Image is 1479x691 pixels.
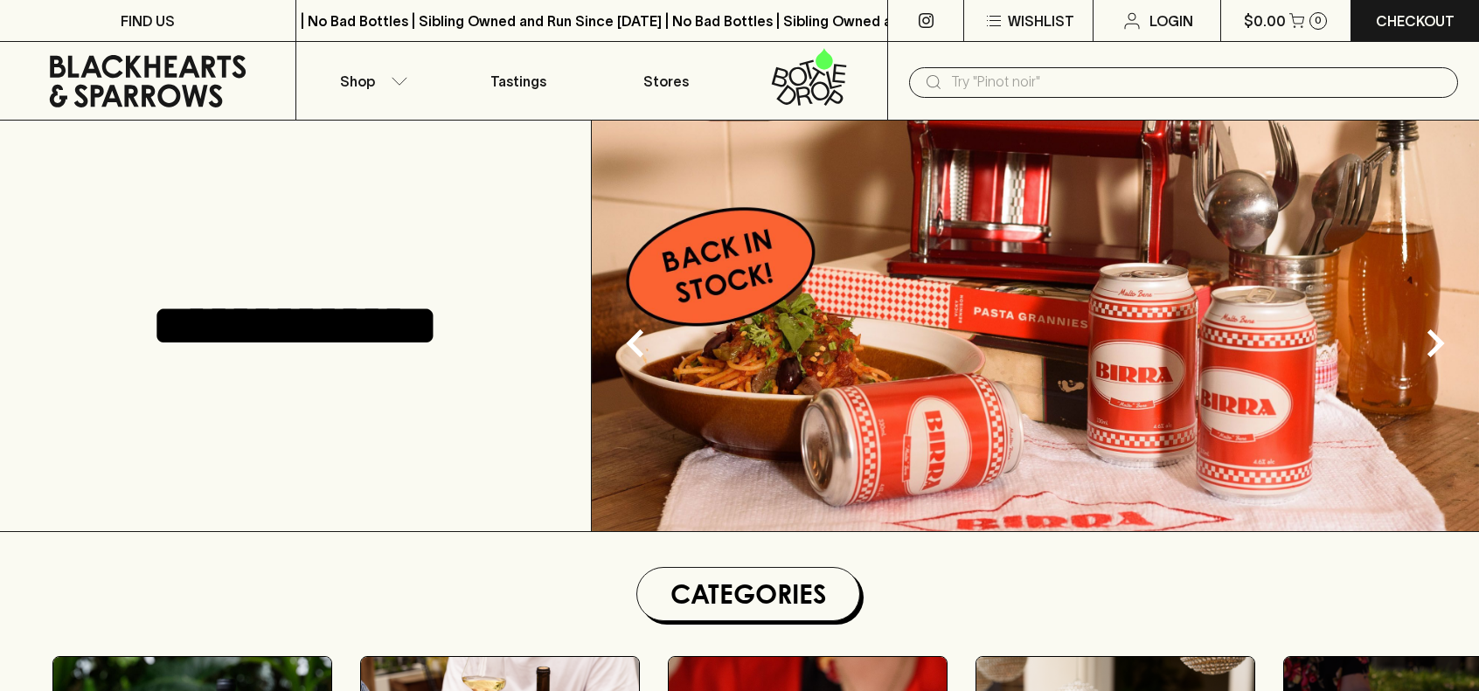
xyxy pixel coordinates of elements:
p: Shop [340,71,375,92]
p: Checkout [1376,10,1455,31]
p: Tastings [490,71,546,92]
p: Login [1149,10,1193,31]
button: Next [1400,308,1470,378]
a: Stores [592,42,739,120]
p: $0.00 [1244,10,1286,31]
p: FIND US [121,10,175,31]
p: Wishlist [1008,10,1074,31]
h1: Categories [644,575,852,613]
img: optimise [592,121,1479,531]
p: 0 [1315,16,1322,25]
input: Try "Pinot noir" [951,68,1444,96]
p: Stores [643,71,689,92]
button: Shop [296,42,444,120]
button: Previous [601,308,670,378]
a: Tastings [444,42,592,120]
